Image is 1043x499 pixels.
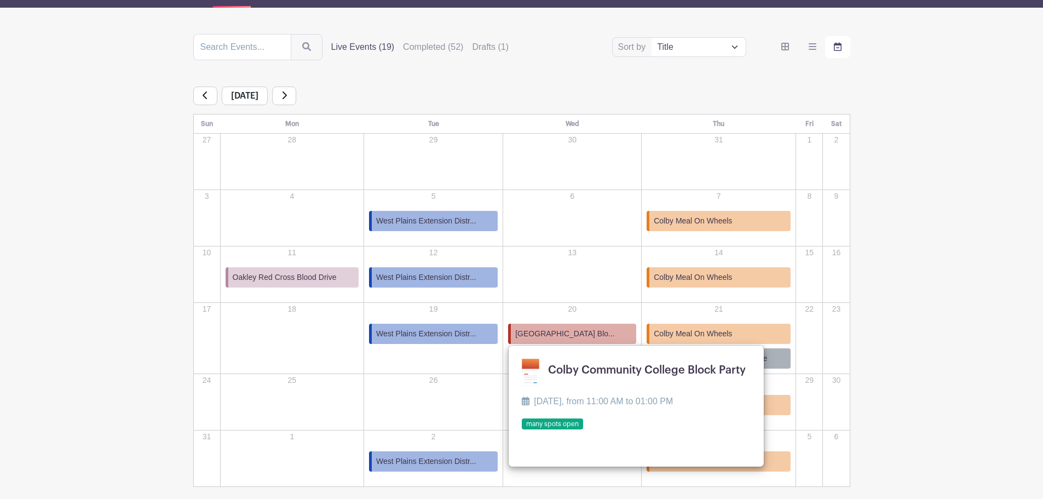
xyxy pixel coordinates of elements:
p: 6 [823,431,849,443]
label: Completed (52) [403,41,463,54]
label: Drafts (1) [472,41,509,54]
p: 9 [823,191,849,202]
a: West Plains Extension Distr... [369,267,498,288]
p: 25 [221,375,363,386]
p: 11 [221,247,363,259]
th: Fri [796,114,823,134]
th: Sat [823,114,850,134]
p: 22 [797,303,822,315]
p: 31 [194,431,220,443]
p: 2 [823,134,849,146]
p: 10 [194,247,220,259]
p: 12 [365,247,502,259]
p: 15 [797,247,822,259]
span: [GEOGRAPHIC_DATA] Blo... [515,328,615,340]
p: 27 [194,134,220,146]
span: [DATE] [222,87,268,105]
p: 1 [221,431,363,443]
div: order and view [773,36,850,58]
p: 21 [642,303,795,315]
span: West Plains Extension Distr... [376,456,476,467]
p: 31 [642,134,795,146]
p: 30 [504,134,641,146]
span: Colby Meal On Wheels [654,215,732,227]
a: West Plains Extension Distr... [369,324,498,344]
p: 27 [504,375,641,386]
input: Search Events... [193,34,291,60]
th: Thu [642,114,796,134]
span: West Plains Extension Distr... [376,215,476,227]
a: Colby Meal On Wheels [647,267,791,288]
p: 2 [365,431,502,443]
p: 29 [365,134,502,146]
p: 30 [823,375,849,386]
p: 23 [823,303,849,315]
p: 6 [504,191,641,202]
a: West Plains Extension Distr... [369,451,498,472]
th: Mon [220,114,364,134]
span: Colby Meal On Wheels [654,272,732,283]
span: West Plains Extension Distr... [376,272,476,283]
p: 16 [823,247,849,259]
a: Colby Meal On Wheels [647,324,791,344]
p: 17 [194,303,220,315]
p: 13 [504,247,641,259]
p: 26 [365,375,502,386]
p: 29 [797,375,822,386]
a: Oakley Red Cross Blood Drive [226,267,359,288]
a: [GEOGRAPHIC_DATA] Blo... [508,324,636,344]
label: Live Events (19) [331,41,395,54]
a: West Plains Extension Distr... [369,211,498,231]
p: 5 [365,191,502,202]
span: Colby Meal On Wheels [654,328,732,340]
span: Oakley Red Cross Blood Drive [233,272,337,283]
th: Sun [193,114,220,134]
th: Wed [503,114,642,134]
p: 24 [194,375,220,386]
p: 7 [642,191,795,202]
p: 14 [642,247,795,259]
p: 5 [797,431,822,443]
span: West Plains Extension Distr... [376,328,476,340]
a: Colby Meal On Wheels [647,211,791,231]
p: 20 [504,303,641,315]
p: 28 [221,134,363,146]
p: 18 [221,303,363,315]
p: 8 [797,191,822,202]
p: 3 [504,431,641,443]
p: 4 [221,191,363,202]
label: Sort by [618,41,649,54]
p: 3 [194,191,220,202]
p: 19 [365,303,502,315]
th: Tue [364,114,503,134]
div: filters [331,41,509,54]
p: 1 [797,134,822,146]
